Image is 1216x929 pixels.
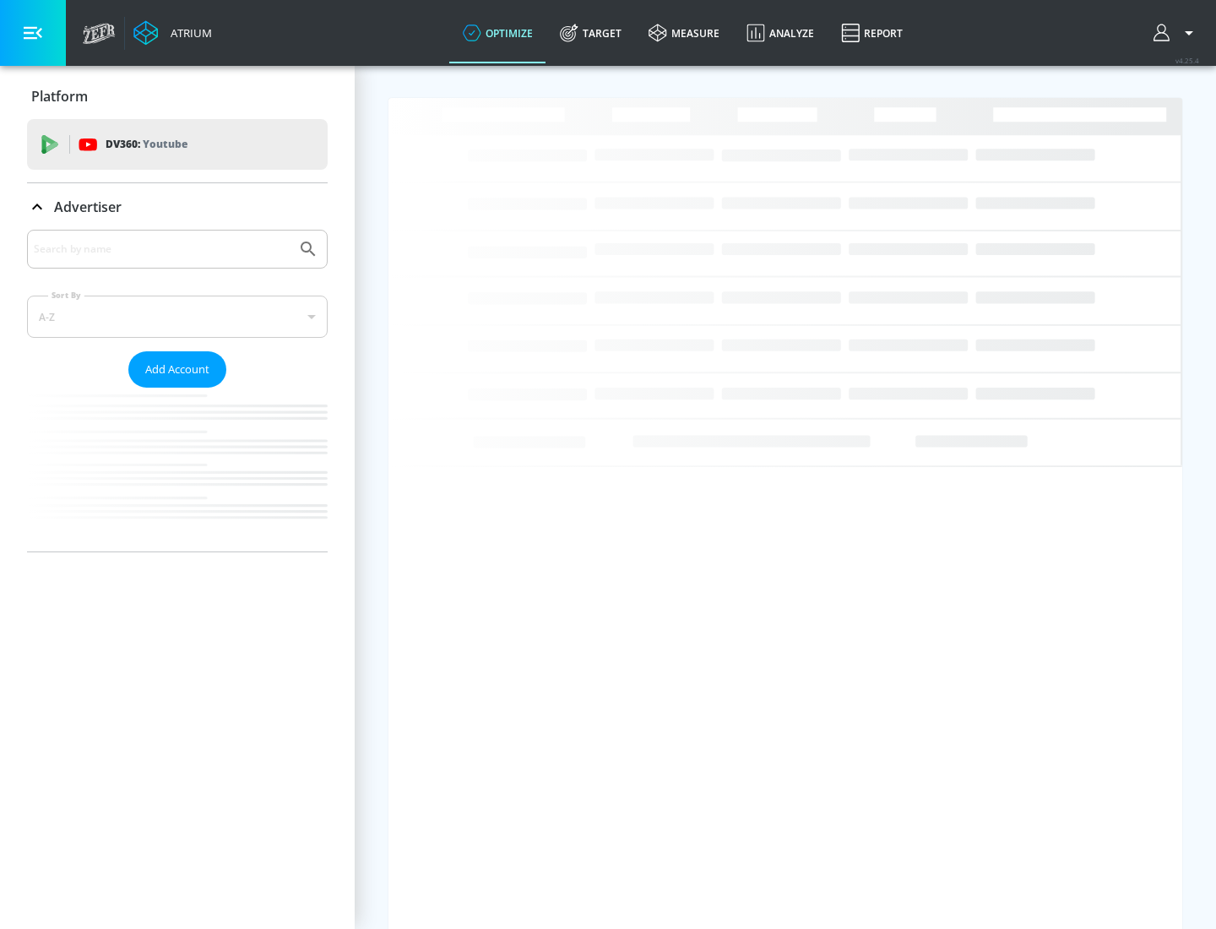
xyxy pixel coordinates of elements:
p: Youtube [143,135,187,153]
span: Add Account [145,360,209,379]
div: Atrium [164,25,212,41]
div: Advertiser [27,183,328,231]
div: A-Z [27,296,328,338]
div: Advertiser [27,230,328,551]
a: optimize [449,3,546,63]
div: DV360: Youtube [27,119,328,170]
p: DV360: [106,135,187,154]
p: Platform [31,87,88,106]
span: v 4.25.4 [1175,56,1199,65]
p: Advertiser [54,198,122,216]
a: Report [828,3,916,63]
input: Search by name [34,238,290,260]
div: Platform [27,73,328,120]
a: Atrium [133,20,212,46]
a: Analyze [733,3,828,63]
nav: list of Advertiser [27,388,328,551]
a: Target [546,3,635,63]
label: Sort By [48,290,84,301]
a: measure [635,3,733,63]
button: Add Account [128,351,226,388]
